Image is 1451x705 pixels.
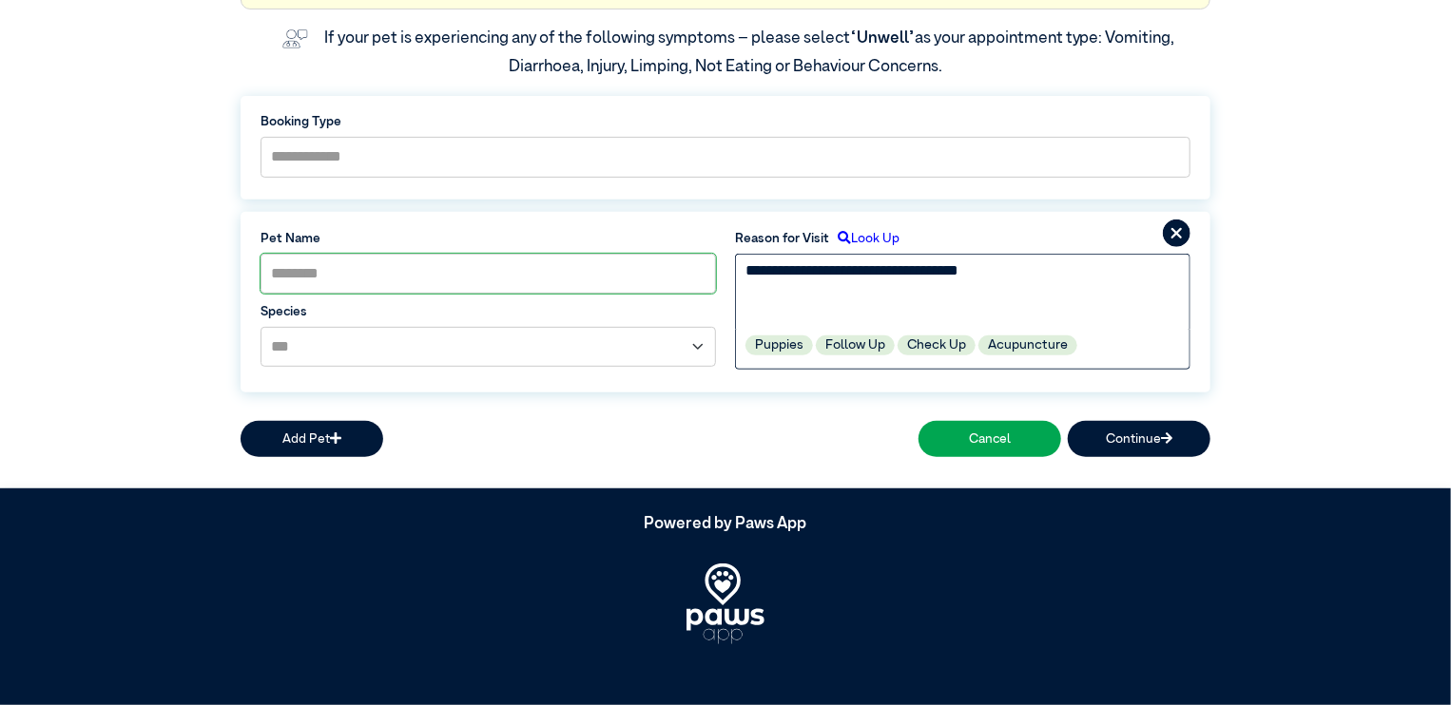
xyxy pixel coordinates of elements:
label: Pet Name [261,229,716,248]
span: “Unwell” [850,30,915,47]
label: Puppies [745,335,813,355]
button: Add Pet [241,421,383,456]
label: Species [261,302,716,321]
h5: Powered by Paws App [241,515,1210,534]
img: PawsApp [687,563,764,644]
label: Booking Type [261,112,1190,131]
img: vet [276,23,315,55]
label: Check Up [898,335,976,355]
button: Continue [1068,421,1210,456]
label: Look Up [829,229,900,248]
label: If your pet is experiencing any of the following symptoms – please select as your appointment typ... [324,30,1178,75]
button: Cancel [919,421,1061,456]
label: Reason for Visit [735,229,829,248]
label: Follow Up [816,335,895,355]
label: Acupuncture [978,335,1077,355]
